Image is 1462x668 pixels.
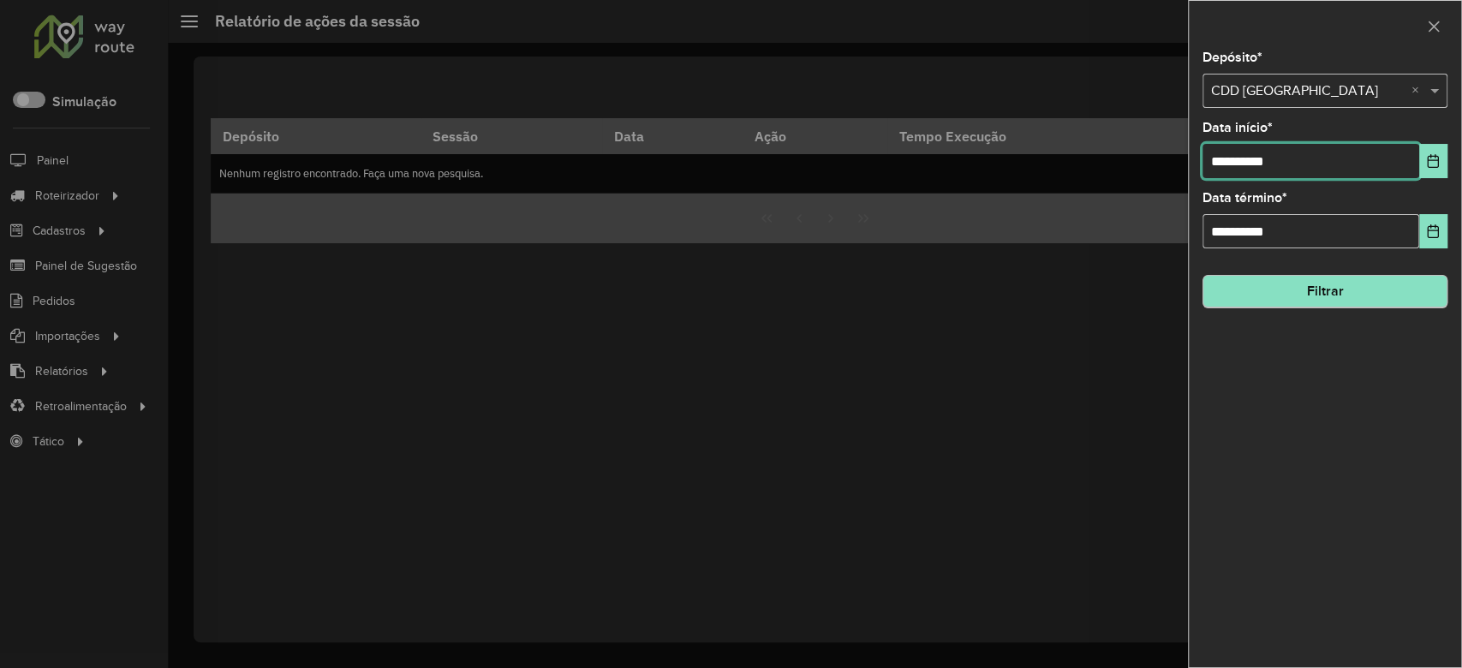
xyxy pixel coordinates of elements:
label: Depósito [1202,47,1262,68]
label: Data término [1202,188,1287,208]
span: Clear all [1411,81,1426,101]
button: Filtrar [1202,275,1447,307]
button: Choose Date [1419,214,1447,248]
label: Data início [1202,117,1273,138]
button: Choose Date [1419,144,1447,178]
